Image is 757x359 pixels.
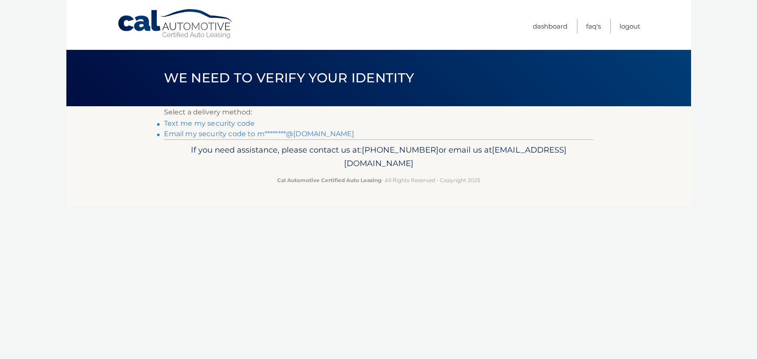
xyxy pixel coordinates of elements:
[533,19,567,33] a: Dashboard
[277,177,381,183] strong: Cal Automotive Certified Auto Leasing
[164,70,414,86] span: We need to verify your identity
[170,176,588,185] p: - All Rights Reserved - Copyright 2025
[117,9,234,39] a: Cal Automotive
[164,119,255,127] a: Text me my security code
[164,130,354,138] a: Email my security code to m********@[DOMAIN_NAME]
[362,145,439,155] span: [PHONE_NUMBER]
[586,19,601,33] a: FAQ's
[164,106,593,118] p: Select a delivery method:
[619,19,640,33] a: Logout
[170,143,588,171] p: If you need assistance, please contact us at: or email us at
